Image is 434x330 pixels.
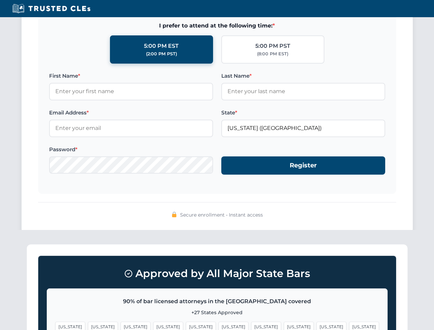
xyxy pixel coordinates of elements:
[55,309,379,316] p: +27 States Approved
[49,72,213,80] label: First Name
[55,297,379,306] p: 90% of bar licensed attorneys in the [GEOGRAPHIC_DATA] covered
[144,42,179,51] div: 5:00 PM EST
[47,264,388,283] h3: Approved by All Major State Bars
[49,83,213,100] input: Enter your first name
[146,51,177,57] div: (2:00 PM PST)
[49,109,213,117] label: Email Address
[257,51,288,57] div: (8:00 PM EST)
[49,21,385,30] span: I prefer to attend at the following time:
[171,212,177,217] img: 🔒
[255,42,290,51] div: 5:00 PM PST
[49,145,213,154] label: Password
[180,211,263,219] span: Secure enrollment • Instant access
[221,109,385,117] label: State
[221,156,385,175] button: Register
[221,120,385,137] input: Florida (FL)
[10,3,92,14] img: Trusted CLEs
[221,83,385,100] input: Enter your last name
[49,120,213,137] input: Enter your email
[221,72,385,80] label: Last Name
